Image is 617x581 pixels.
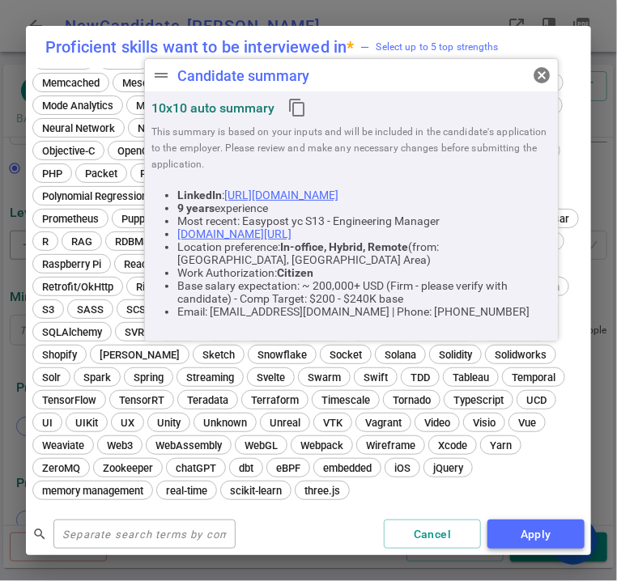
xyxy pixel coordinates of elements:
[151,417,186,429] span: Unity
[432,439,473,452] span: Xcode
[150,439,228,452] span: WebAssembly
[160,485,213,497] span: real-time
[270,462,306,474] span: eBPF
[109,235,155,248] span: RDBMS
[36,281,119,293] span: Retrofit/OkHttp
[405,371,436,384] span: TDD
[181,394,234,406] span: Teradata
[36,235,54,248] span: R
[53,521,236,547] input: Separate search terms by comma or space
[487,520,585,549] button: Apply
[66,235,98,248] span: RAG
[36,485,149,497] span: memory management
[239,439,283,452] span: WebGL
[118,258,156,270] span: React
[32,527,47,541] span: search
[36,145,100,157] span: Objective-C
[132,122,189,134] span: New Relic
[119,326,150,338] span: SVR
[467,417,501,429] span: Visio
[170,462,222,474] span: chatGPT
[128,371,169,384] span: Spring
[79,168,123,180] span: Packet
[97,462,159,474] span: Zookeeper
[489,349,552,361] span: Solidworks
[70,417,104,429] span: UIKit
[252,349,313,361] span: Snowflake
[317,462,377,474] span: embedded
[302,371,347,384] span: Swarm
[317,417,348,429] span: VTK
[324,349,368,361] span: Socket
[513,417,542,429] span: Vue
[198,417,253,429] span: Unknown
[197,349,240,361] span: Sketch
[117,77,160,89] span: Mesos
[361,39,370,55] div: —
[448,394,509,406] span: TypeScript
[389,462,416,474] span: iOS
[36,439,90,452] span: Weaviate
[45,39,355,55] label: Proficient skills want to be interviewed in
[419,417,456,429] span: Video
[121,303,158,316] span: SCSS
[36,371,66,384] span: Solr
[251,371,291,384] span: Svelte
[94,349,185,361] span: [PERSON_NAME]
[36,462,86,474] span: ZeroMQ
[316,394,376,406] span: Timescale
[224,485,287,497] span: scikit-learn
[36,168,68,180] span: PHP
[384,520,481,549] button: Cancel
[387,394,436,406] span: Tornado
[101,439,138,452] span: Web3
[433,349,478,361] span: Solidity
[361,39,499,55] span: Select up to 5 top strengths
[358,371,394,384] span: Swift
[295,439,349,452] span: Webpack
[181,371,240,384] span: Streaming
[245,394,304,406] span: Terraform
[484,439,517,452] span: Yarn
[299,485,346,497] span: three.js
[36,258,107,270] span: Raspberry Pi
[360,417,407,429] span: Vagrant
[115,417,140,429] span: UX
[36,303,60,316] span: S3
[36,349,83,361] span: Shopify
[130,100,186,112] span: MongoDB
[116,213,160,225] span: Puppet
[521,394,552,406] span: UCD
[428,462,469,474] span: jQuery
[36,122,121,134] span: Neural Network
[134,168,181,180] span: Pandas
[264,417,306,429] span: Unreal
[130,281,223,293] span: Ridge Regression
[36,100,119,112] span: Mode Analytics
[112,145,160,157] span: OpenCV
[233,462,259,474] span: dbt
[113,394,170,406] span: TensorRT
[36,213,104,225] span: Prometheus
[447,371,495,384] span: Tableau
[36,326,108,338] span: SQLAlchemy
[36,394,102,406] span: TensorFlow
[78,371,117,384] span: Spark
[506,371,561,384] span: Temporal
[36,417,58,429] span: UI
[36,77,105,89] span: Memcached
[360,439,421,452] span: Wireframe
[379,349,422,361] span: Solana
[71,303,109,316] span: SASS
[36,190,153,202] span: Polynomial Regression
